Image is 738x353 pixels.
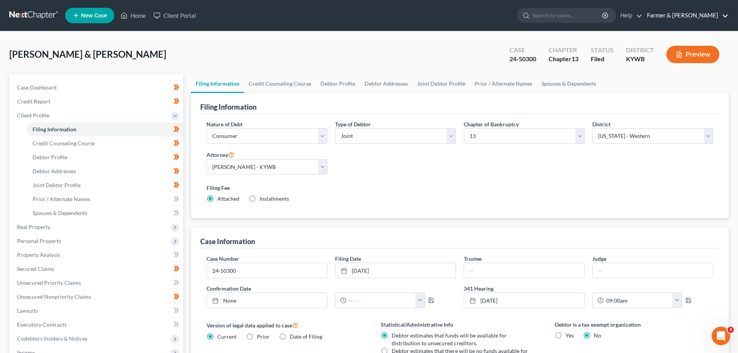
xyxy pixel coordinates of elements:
[26,122,183,136] a: Filing Information
[17,321,67,328] span: Executory Contracts
[17,112,49,119] span: Client Profile
[200,102,256,112] div: Filing Information
[712,327,730,345] iframe: Intercom live chat
[17,238,61,244] span: Personal Property
[549,55,578,64] div: Chapter
[290,333,322,340] span: Date of Filing
[33,154,67,160] span: Debtor Profile
[626,55,654,64] div: KYWB
[217,333,237,340] span: Current
[728,327,734,333] span: 3
[537,74,601,93] a: Spouses & Dependents
[335,255,361,263] label: Filing Date
[11,95,183,108] a: Credit Report
[593,263,713,278] input: --
[33,210,87,216] span: Spouses & Dependents
[17,84,57,91] span: Case Dashboard
[17,293,91,300] span: Unsecured Nonpriority Claims
[566,332,574,339] span: Yes
[626,46,654,55] div: District
[17,251,60,258] span: Property Analysis
[604,293,673,308] input: -- : --
[592,120,611,128] label: District
[33,126,76,133] span: Filing Information
[33,168,76,174] span: Debtor Addresses
[460,284,717,293] label: 341 Hearing
[150,9,200,22] a: Client Portal
[571,55,578,62] span: 13
[346,293,416,308] input: -- : --
[464,120,519,128] label: Chapter of Bankruptcy
[217,195,239,202] span: Attached
[555,320,713,329] label: Debtor is a tax exempt organization
[592,255,606,263] label: Judge
[17,307,38,314] span: Lawsuits
[509,55,536,64] div: 24-50300
[643,9,728,22] a: Farmer & [PERSON_NAME]
[206,184,713,192] label: Filing Fee
[117,9,150,22] a: Home
[203,284,460,293] label: Confirmation Date
[17,279,81,286] span: Unsecured Priority Claims
[335,263,456,278] a: [DATE]
[206,120,243,128] label: Nature of Debt
[11,248,183,262] a: Property Analysis
[11,262,183,276] a: Secured Claims
[17,335,88,342] span: Codebtors Insiders & Notices
[532,8,603,22] input: Search by name...
[26,178,183,192] a: Joint Debtor Profile
[464,293,584,308] a: [DATE]
[381,320,539,329] label: Statistical/Administrative Info
[594,332,601,339] span: No
[206,150,234,159] label: Attorney
[11,318,183,332] a: Executory Contracts
[591,46,614,55] div: Status
[200,237,255,246] div: Case Information
[9,48,166,60] span: [PERSON_NAME] & [PERSON_NAME]
[26,192,183,206] a: Prior / Alternate Names
[316,74,360,93] a: Debtor Profile
[26,206,183,220] a: Spouses & Dependents
[335,120,371,128] label: Type of Debtor
[26,150,183,164] a: Debtor Profile
[666,46,719,63] button: Preview
[206,320,365,330] label: Version of legal data applied to case
[206,255,239,263] label: Case Number
[33,140,95,146] span: Credit Counseling Course
[470,74,537,93] a: Prior / Alternate Names
[464,255,482,263] label: Trustee
[260,195,289,202] span: Installments
[81,13,107,19] span: New Case
[26,136,183,150] a: Credit Counseling Course
[17,98,50,105] span: Credit Report
[11,81,183,95] a: Case Dashboard
[11,304,183,318] a: Lawsuits
[509,46,536,55] div: Case
[11,290,183,304] a: Unsecured Nonpriority Claims
[207,293,327,308] a: None
[17,265,54,272] span: Secured Claims
[464,263,584,278] input: --
[33,182,81,188] span: Joint Debtor Profile
[11,276,183,290] a: Unsecured Priority Claims
[549,46,578,55] div: Chapter
[257,333,270,340] span: Prior
[413,74,470,93] a: Joint Debtor Profile
[616,9,642,22] a: Help
[191,74,244,93] a: Filing Information
[33,196,90,202] span: Prior / Alternate Names
[591,55,614,64] div: Filed
[26,164,183,178] a: Debtor Addresses
[207,263,327,278] input: Enter case number...
[244,74,316,93] a: Credit Counseling Course
[17,224,50,230] span: Real Property
[360,74,413,93] a: Debtor Addresses
[392,332,507,346] span: Debtor estimates that funds will be available for distribution to unsecured creditors.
